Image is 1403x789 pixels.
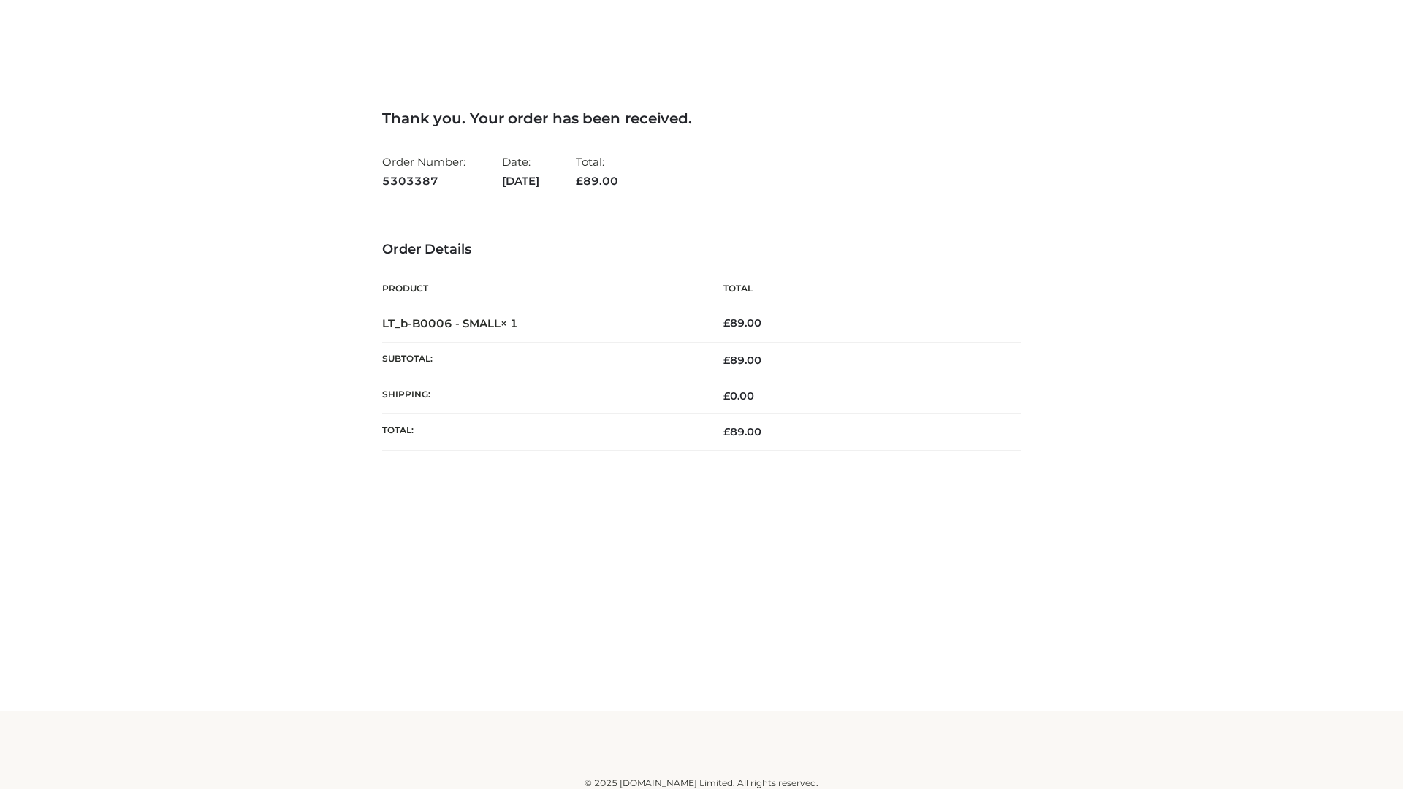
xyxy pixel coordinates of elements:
[382,149,465,194] li: Order Number:
[576,174,618,188] span: 89.00
[723,354,761,367] span: 89.00
[502,172,539,191] strong: [DATE]
[701,272,1021,305] th: Total
[723,354,730,367] span: £
[576,174,583,188] span: £
[576,149,618,194] li: Total:
[723,389,730,403] span: £
[502,149,539,194] li: Date:
[382,342,701,378] th: Subtotal:
[723,316,761,329] bdi: 89.00
[723,389,754,403] bdi: 0.00
[723,316,730,329] span: £
[382,414,701,450] th: Total:
[382,110,1021,127] h3: Thank you. Your order has been received.
[723,425,730,438] span: £
[382,378,701,414] th: Shipping:
[723,425,761,438] span: 89.00
[501,316,518,330] strong: × 1
[382,242,1021,258] h3: Order Details
[382,272,701,305] th: Product
[382,316,518,330] strong: LT_b-B0006 - SMALL
[382,172,465,191] strong: 5303387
